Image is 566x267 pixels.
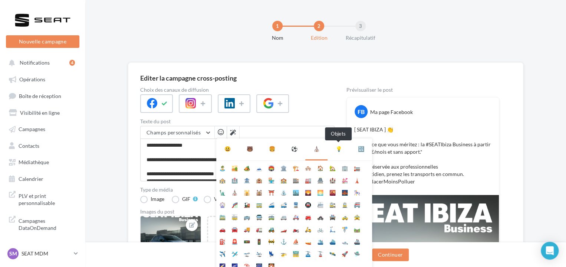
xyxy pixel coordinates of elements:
li: 🚔 [326,210,339,222]
div: Image [151,196,164,202]
li: 🚓 [314,210,326,222]
li: 🏬 [290,173,302,185]
li: 🏟️ [265,161,277,173]
div: 4 [69,60,75,66]
li: 🏡 [326,161,339,173]
li: 🚋 [228,210,241,222]
div: Nom [254,34,301,42]
li: 🎡 [216,198,228,210]
a: PLV et print personnalisable [4,188,81,210]
span: Campagnes [19,126,45,132]
li: 🚞 [216,210,228,222]
li: 🚐 [277,210,290,222]
li: 🛰️ [326,247,339,259]
li: 🏘️ [302,161,314,173]
a: SM SEAT MDM [6,247,79,261]
li: 🚡 [314,247,326,259]
li: 🚘 [228,222,241,234]
li: 🚒 [302,210,314,222]
div: Objets [325,127,352,140]
li: 🚚 [241,222,253,234]
li: ⚓ [277,234,290,247]
li: 🏨 [253,173,265,185]
li: 🏗️ [290,161,302,173]
li: 🛳️ [314,234,326,247]
li: 🚈 [314,198,326,210]
li: 🚟 [290,247,302,259]
p: SEAT MDM [22,250,71,257]
div: Prévisualiser le post [346,87,499,92]
li: 🚦 [253,234,265,247]
div: 💡 [336,144,342,153]
li: 🏰 [326,173,339,185]
li: 🏢 [339,161,351,173]
li: 🚥 [241,234,253,247]
a: Médiathèque [4,155,81,168]
span: Médiathèque [19,159,49,165]
li: 🚧 [265,234,277,247]
li: 🛤️ [351,222,363,234]
li: 🛫 [241,247,253,259]
div: 1 [272,21,283,31]
li: 🕌 [241,185,253,198]
li: 🚛 [253,222,265,234]
li: 🚀 [339,247,351,259]
li: 🚄 [265,198,277,210]
li: 🚁 [277,247,290,259]
li: ⛩️ [265,185,277,198]
button: Nouvelle campagne [6,35,79,48]
li: 🏤 [216,173,228,185]
button: Continuer [372,248,409,261]
li: 🏍️ [290,222,302,234]
li: 🚤 [302,234,314,247]
li: 🚠 [302,247,314,259]
li: 🛬 [253,247,265,259]
li: 🏭 [302,173,314,185]
li: 🚲 [314,222,326,234]
div: Vidéo [214,196,228,202]
li: 🏫 [277,173,290,185]
span: Notifications [20,59,50,66]
li: 🏛️ [277,161,290,173]
span: Champs personnalisés [147,129,201,136]
li: ⛲ [277,185,290,198]
div: GIF [182,196,190,202]
li: 🏯 [314,173,326,185]
button: Notifications 4 [4,56,78,69]
li: 🚅 [277,198,290,210]
a: Contacts [4,139,81,152]
a: Calendrier [4,172,81,185]
div: Images du post [140,209,335,214]
span: Boîte de réception [19,92,61,99]
label: Choix des canaux de diffusion [140,87,335,92]
li: 🛩️ [228,247,241,259]
span: Campagnes DataOnDemand [19,216,76,232]
li: 🚃 [253,198,265,210]
li: 🗼 [351,173,363,185]
li: 🚖 [351,210,363,222]
div: Récapitulatif [337,34,384,42]
li: 🚜 [265,222,277,234]
li: 🚊 [339,198,351,210]
span: Contacts [19,142,39,149]
li: ⛽ [216,234,228,247]
li: 🏥 [228,173,241,185]
button: Champs personnalisés [141,126,214,139]
div: Editer la campagne cross-posting [140,75,237,81]
span: SM [9,250,17,257]
a: Boîte de réception [4,89,81,102]
li: 🚎 [265,210,277,222]
li: ⛪ [228,185,241,198]
li: ⛴️ [326,234,339,247]
li: 🚗 [216,222,228,234]
li: 🌉 [339,185,351,198]
span: PLV et print personnalisable [19,191,76,207]
li: 🎠 [351,185,363,198]
li: 🚆 [290,198,302,210]
div: 🔣 [358,144,364,153]
div: ⚽ [291,144,297,153]
li: ✈️ [216,247,228,259]
div: Edition [295,34,343,42]
li: 🌇 [326,185,339,198]
li: 🏕️ [241,161,253,173]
